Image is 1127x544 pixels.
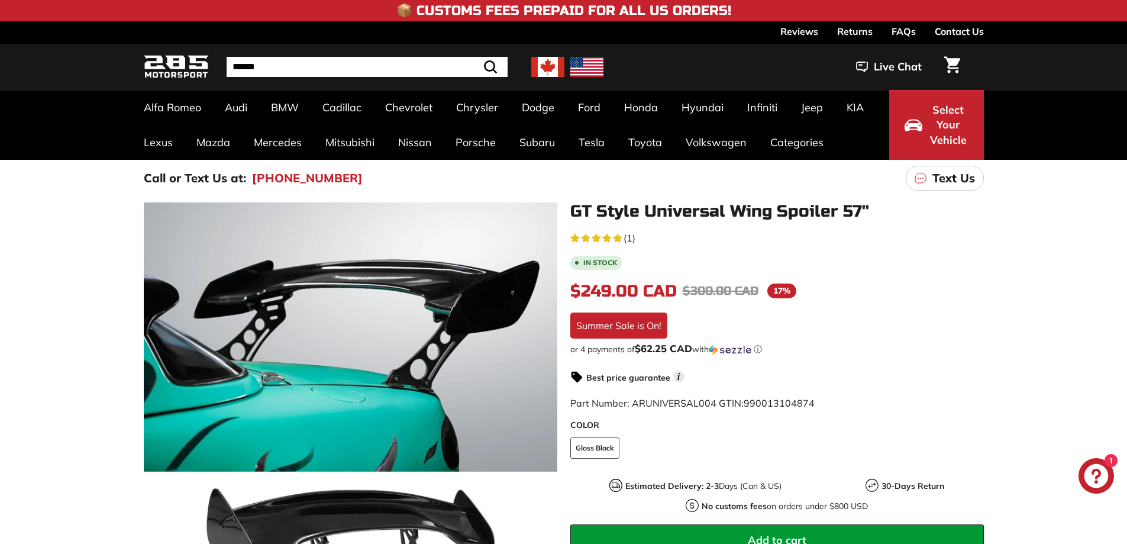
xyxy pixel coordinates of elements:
span: $300.00 CAD [683,284,758,298]
p: Days (Can & US) [625,480,782,493]
a: Audi [213,90,259,125]
a: Toyota [616,125,674,160]
strong: No customs fees [702,501,767,511]
button: Select Your Vehicle [889,90,984,160]
div: or 4 payments of with [570,343,984,355]
p: Call or Text Us at: [144,169,246,187]
strong: 30-Days Return [881,481,944,491]
a: Returns [837,21,873,41]
img: Logo_285_Motorsport_areodynamics_components [144,53,209,81]
a: Ford [566,90,612,125]
a: Subaru [508,125,567,160]
span: Part Number: ARUNIVERSAL004 GTIN: [570,397,815,409]
a: Alfa Romeo [132,90,213,125]
a: Reviews [780,21,818,41]
a: Chevrolet [373,90,444,125]
b: In stock [583,259,617,266]
span: $249.00 CAD [570,281,677,301]
div: or 4 payments of$62.25 CADwithSezzle Click to learn more about Sezzle [570,343,984,355]
a: Lexus [132,125,185,160]
a: Mercedes [242,125,314,160]
button: Live Chat [841,52,937,82]
a: Tesla [567,125,616,160]
a: [PHONE_NUMBER] [252,169,363,187]
strong: Estimated Delivery: 2-3 [625,481,719,491]
a: Volkswagen [674,125,758,160]
a: FAQs [892,21,916,41]
a: Infiniti [735,90,789,125]
a: Categories [758,125,835,160]
span: $62.25 CAD [635,342,692,355]
input: Search [227,57,508,77]
a: Honda [612,90,670,125]
label: COLOR [570,419,984,432]
h4: 📦 Customs Fees Prepaid for All US Orders! [396,4,731,18]
a: Contact Us [935,21,984,41]
a: Text Us [906,166,984,191]
inbox-online-store-chat: Shopify online store chat [1075,458,1118,497]
a: Cart [937,47,967,87]
strong: Best price guarantee [586,372,670,383]
a: Hyundai [670,90,735,125]
img: Sezzle [709,345,751,355]
span: Select Your Vehicle [928,102,968,148]
span: (1) [624,231,635,245]
a: Mazda [185,125,242,160]
span: Live Chat [874,59,922,75]
span: 17% [767,284,796,298]
a: Chrysler [444,90,510,125]
a: Jeep [789,90,835,125]
a: Mitsubishi [314,125,386,160]
a: BMW [259,90,311,125]
a: Cadillac [311,90,373,125]
a: 5.0 rating (1 votes) [570,230,984,245]
a: Dodge [510,90,566,125]
h1: GT Style Universal Wing Spoiler 57'' [570,202,984,221]
a: Nissan [386,125,444,160]
span: 990013104874 [744,397,815,409]
span: i [673,371,684,382]
a: Porsche [444,125,508,160]
a: KIA [835,90,876,125]
p: on orders under $800 USD [702,500,868,513]
div: Summer Sale is On! [570,313,667,339]
p: Text Us [932,169,975,187]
